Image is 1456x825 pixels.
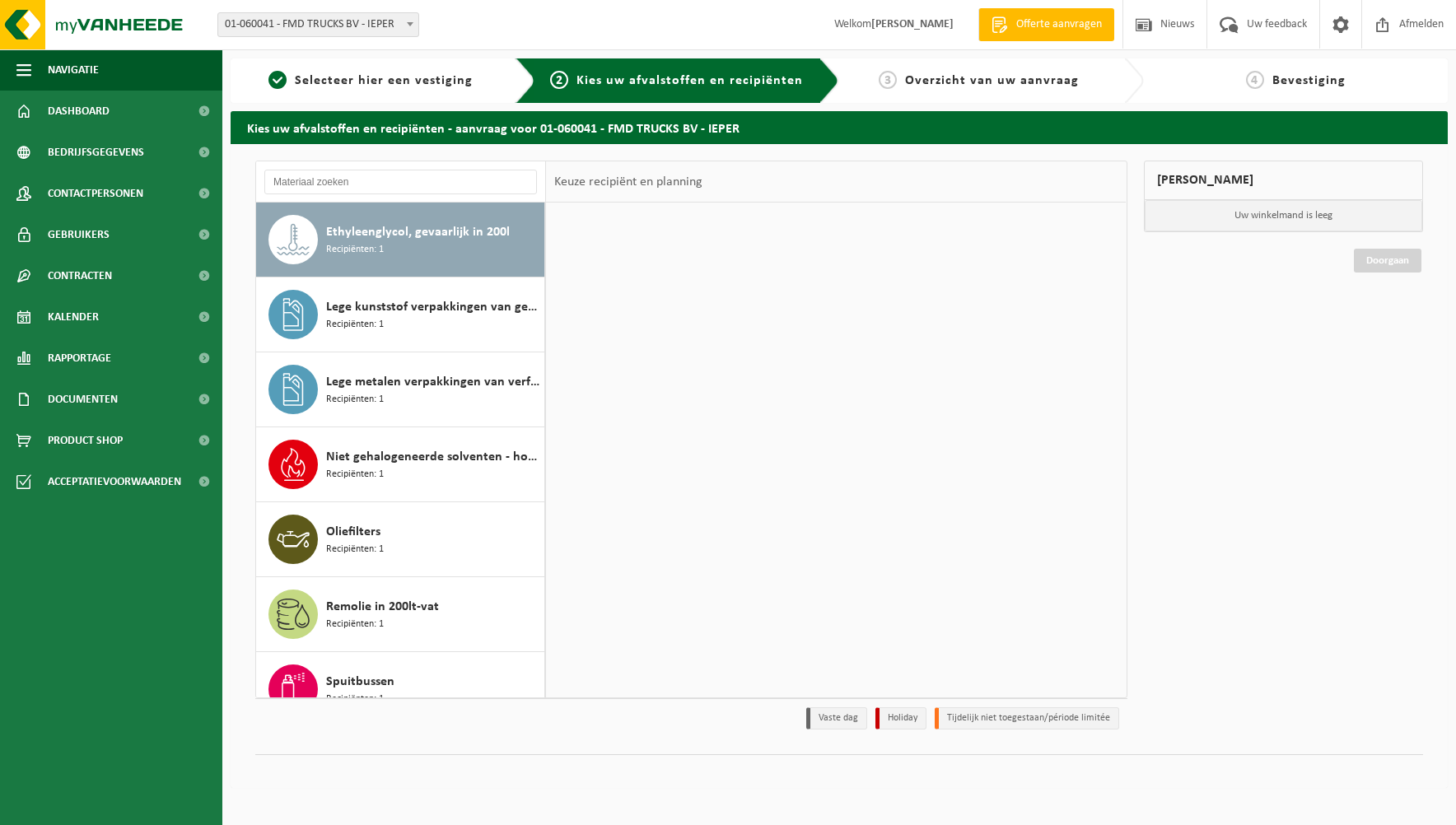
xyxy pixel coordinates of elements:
span: Recipiënten: 1 [326,692,384,707]
a: Doorgaan [1354,249,1421,273]
div: Keuze recipiënt en planning [546,161,711,203]
span: Overzicht van uw aanvraag [905,74,1079,87]
span: 4 [1246,71,1264,89]
span: Recipiënten: 1 [326,542,384,557]
span: Contactpersonen [48,173,143,214]
span: Dashboard [48,91,110,132]
span: Navigatie [48,49,99,91]
span: Bevestiging [1272,74,1346,87]
li: Tijdelijk niet toegestaan/période limitée [935,707,1119,729]
li: Holiday [875,707,926,729]
span: Rapportage [48,338,111,379]
li: Vaste dag [806,707,867,729]
h2: Kies uw afvalstoffen en recipiënten - aanvraag voor 01-060041 - FMD TRUCKS BV - IEPER [231,111,1448,143]
span: Lege kunststof verpakkingen van gevaarlijke stoffen [326,297,540,317]
span: 2 [550,71,568,89]
span: Offerte aanvragen [1012,16,1106,33]
button: Lege metalen verpakkingen van verf en/of inkt (schraapschoon) Recipiënten: 1 [256,352,545,427]
span: Product Shop [48,420,123,461]
span: Contracten [48,255,112,296]
button: Ethyleenglycol, gevaarlijk in 200l Recipiënten: 1 [256,203,545,277]
span: 01-060041 - FMD TRUCKS BV - IEPER [218,13,418,36]
span: Recipiënten: 1 [326,242,384,258]
span: Recipiënten: 1 [326,467,384,482]
span: Ethyleenglycol, gevaarlijk in 200l [326,222,510,242]
span: Recipiënten: 1 [326,392,384,408]
strong: [PERSON_NAME] [871,18,954,30]
span: 1 [268,71,287,89]
button: Lege kunststof verpakkingen van gevaarlijke stoffen Recipiënten: 1 [256,277,545,352]
button: Remolie in 200lt-vat Recipiënten: 1 [256,577,545,652]
span: Lege metalen verpakkingen van verf en/of inkt (schraapschoon) [326,372,540,392]
span: Spuitbussen [326,672,394,692]
span: Documenten [48,379,118,420]
p: Uw winkelmand is leeg [1145,200,1423,231]
span: Remolie in 200lt-vat [326,597,439,617]
span: Kalender [48,296,99,338]
button: Niet gehalogeneerde solventen - hoogcalorisch in 200lt-vat Recipiënten: 1 [256,427,545,502]
span: Kies uw afvalstoffen en recipiënten [576,74,803,87]
a: Offerte aanvragen [978,8,1114,41]
span: Acceptatievoorwaarden [48,461,181,502]
span: 3 [879,71,897,89]
div: [PERSON_NAME] [1144,161,1424,200]
span: 01-060041 - FMD TRUCKS BV - IEPER [217,12,419,37]
button: Oliefilters Recipiënten: 1 [256,502,545,577]
span: Recipiënten: 1 [326,617,384,632]
span: Gebruikers [48,214,110,255]
span: Oliefilters [326,522,380,542]
span: Bedrijfsgegevens [48,132,144,173]
span: Niet gehalogeneerde solventen - hoogcalorisch in 200lt-vat [326,447,540,467]
a: 1Selecteer hier een vestiging [239,71,502,91]
input: Materiaal zoeken [264,170,537,194]
span: Recipiënten: 1 [326,317,384,333]
button: Spuitbussen Recipiënten: 1 [256,652,545,726]
span: Selecteer hier een vestiging [295,74,473,87]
